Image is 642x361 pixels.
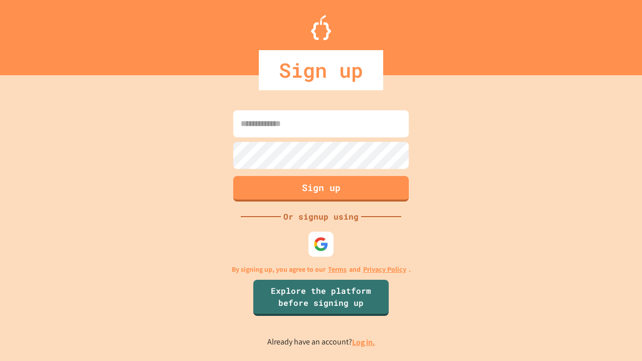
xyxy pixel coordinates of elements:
[313,237,329,252] img: google-icon.svg
[253,280,389,316] a: Explore the platform before signing up
[259,50,383,90] div: Sign up
[311,15,331,40] img: Logo.svg
[352,337,375,347] a: Log in.
[363,264,406,275] a: Privacy Policy
[281,211,361,223] div: Or signup using
[232,264,411,275] p: By signing up, you agree to our and .
[233,176,409,202] button: Sign up
[267,336,375,348] p: Already have an account?
[328,264,347,275] a: Terms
